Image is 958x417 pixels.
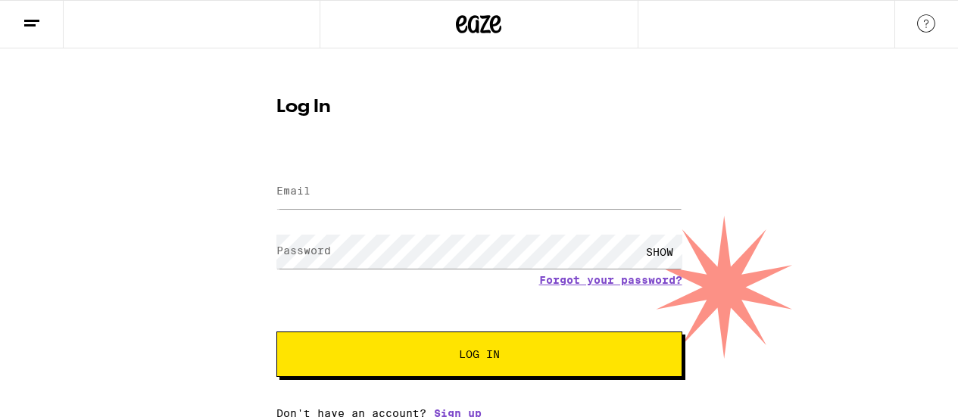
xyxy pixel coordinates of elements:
[459,349,500,359] span: Log In
[637,235,682,269] div: SHOW
[276,185,310,197] label: Email
[539,274,682,286] a: Forgot your password?
[276,175,682,209] input: Email
[276,244,331,257] label: Password
[276,98,682,117] h1: Log In
[276,331,682,377] button: Log In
